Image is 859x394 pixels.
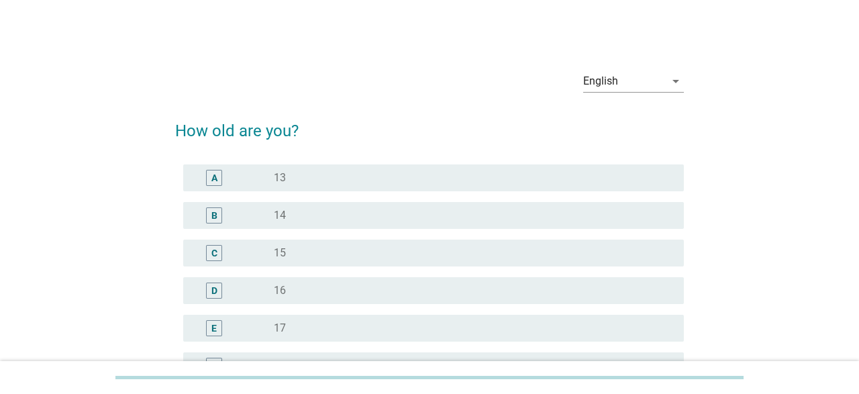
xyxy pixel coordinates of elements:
div: E [211,321,217,335]
div: A [211,170,217,185]
label: 17 [274,322,286,335]
label: 18 [274,359,286,373]
div: F [211,358,217,373]
i: arrow_drop_down [668,73,684,89]
div: D [211,283,217,297]
div: C [211,246,217,260]
label: 15 [274,246,286,260]
div: English [583,75,618,87]
h2: How old are you? [175,105,683,143]
label: 16 [274,284,286,297]
label: 13 [274,171,286,185]
label: 14 [274,209,286,222]
div: B [211,208,217,222]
